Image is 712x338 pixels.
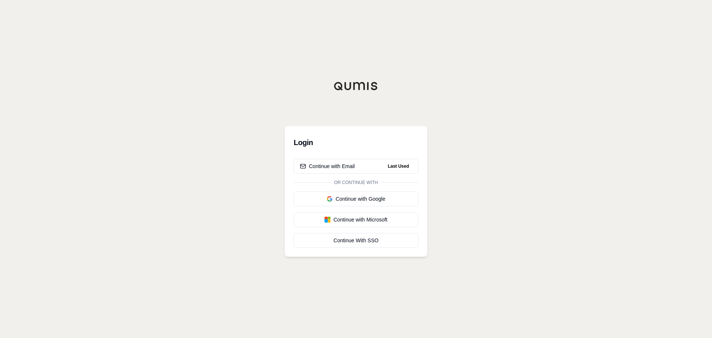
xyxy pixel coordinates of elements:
span: Last Used [385,162,412,171]
div: Continue with Google [300,195,412,203]
div: Continue with Email [300,163,355,170]
div: Continue with Microsoft [300,216,412,223]
div: Continue With SSO [300,237,412,244]
span: Or continue with [331,180,381,186]
button: Continue with Microsoft [294,212,418,227]
a: Continue With SSO [294,233,418,248]
button: Continue with EmailLast Used [294,159,418,174]
img: Qumis [334,82,378,91]
button: Continue with Google [294,191,418,206]
h3: Login [294,135,418,150]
